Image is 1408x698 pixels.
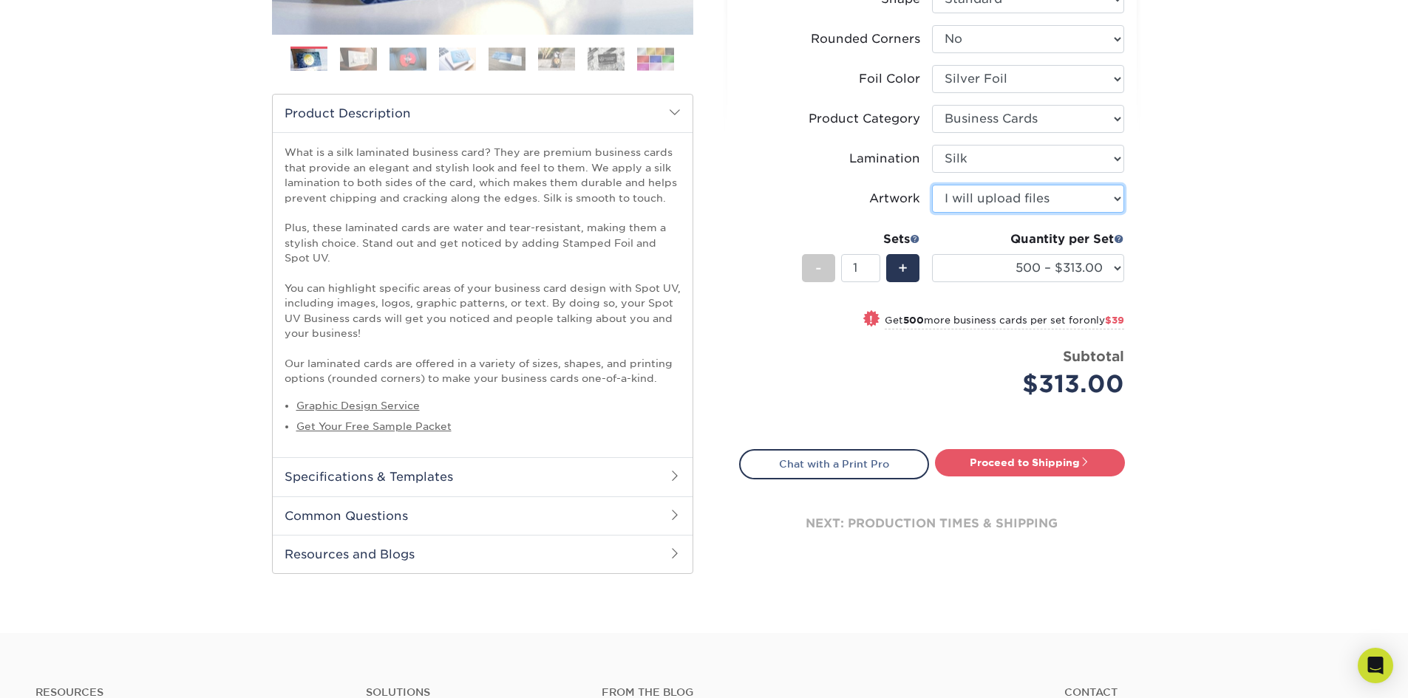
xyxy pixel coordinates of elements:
[802,230,920,248] div: Sets
[935,449,1125,476] a: Proceed to Shipping
[296,400,420,411] a: Graphic Design Service
[637,47,674,70] img: Business Cards 08
[1063,348,1124,364] strong: Subtotal
[903,315,924,326] strong: 500
[290,41,327,78] img: Business Cards 01
[296,420,452,432] a: Get Your Free Sample Packet
[885,315,1124,329] small: Get more business cards per set for
[809,110,920,128] div: Product Category
[849,150,920,168] div: Lamination
[588,47,625,70] img: Business Cards 07
[273,457,693,496] h2: Specifications & Templates
[869,190,920,208] div: Artwork
[811,30,920,48] div: Rounded Corners
[1084,315,1124,326] span: only
[1358,648,1393,683] div: Open Intercom Messenger
[815,257,822,279] span: -
[340,47,377,70] img: Business Cards 02
[859,70,920,88] div: Foil Color
[439,47,476,70] img: Business Cards 04
[489,47,526,70] img: Business Cards 05
[273,535,693,573] h2: Resources and Blogs
[932,230,1124,248] div: Quantity per Set
[869,312,873,327] span: !
[273,496,693,535] h2: Common Questions
[739,449,929,479] a: Chat with a Print Pro
[273,95,693,132] h2: Product Description
[739,479,1125,568] div: next: production times & shipping
[898,257,908,279] span: +
[390,47,426,70] img: Business Cards 03
[943,366,1124,402] div: $313.00
[538,47,575,70] img: Business Cards 06
[285,145,681,386] p: What is a silk laminated business card? They are premium business cards that provide an elegant a...
[4,653,126,693] iframe: Google Customer Reviews
[1105,315,1124,326] span: $39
